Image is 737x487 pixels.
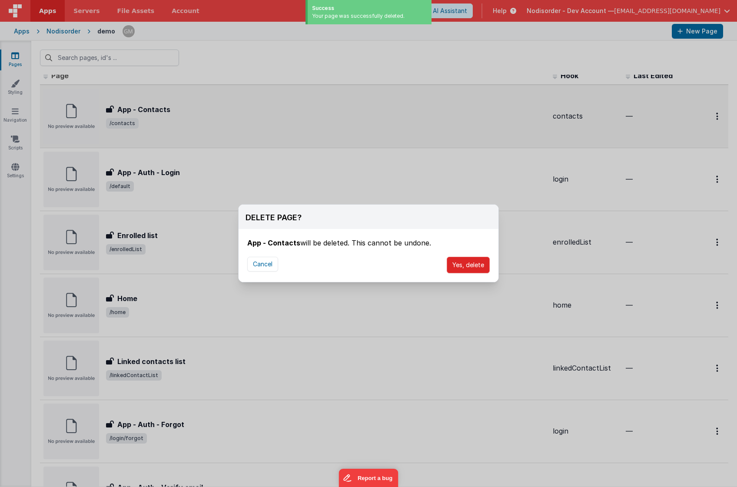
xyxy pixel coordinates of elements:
div: DELETE PAGE? [246,212,302,224]
b: App - Contacts [247,239,300,247]
button: Cancel [247,257,278,272]
div: Your page was successfully deleted. [312,12,427,20]
div: Success [312,4,427,12]
iframe: Marker.io feedback button [339,469,398,487]
button: Yes, delete [447,257,490,273]
div: will be deleted. This cannot be undone. [247,229,490,248]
